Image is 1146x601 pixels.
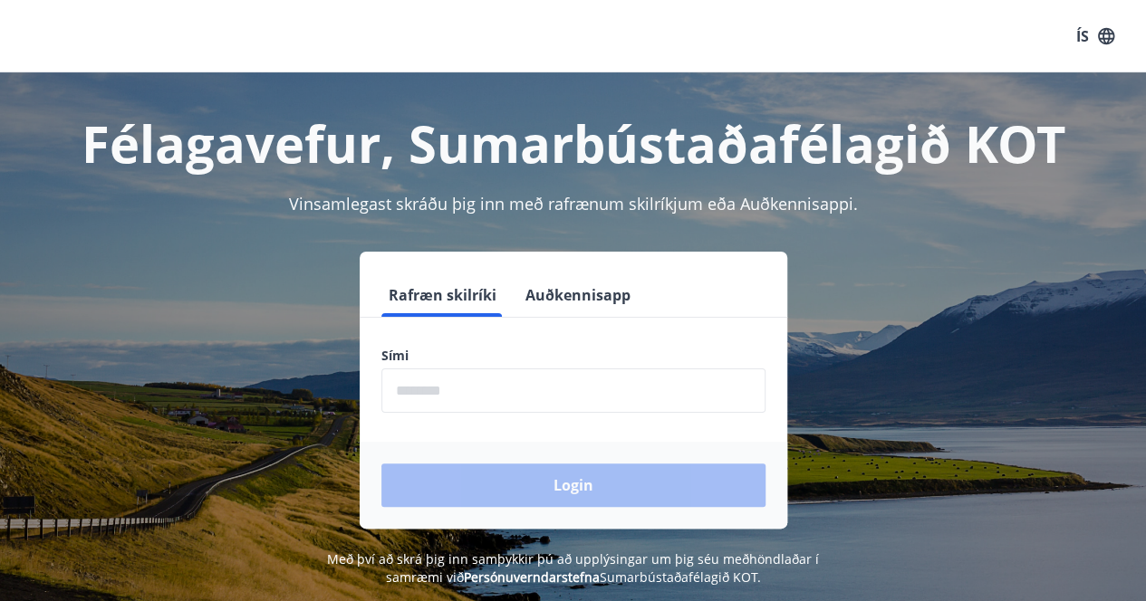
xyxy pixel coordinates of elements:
[464,568,600,586] a: Persónuverndarstefna
[327,550,819,586] span: Með því að skrá þig inn samþykkir þú að upplýsingar um þig séu meðhöndlaðar í samræmi við Sumarbú...
[289,193,858,215] span: Vinsamlegast skráðu þig inn með rafrænum skilríkjum eða Auðkennisappi.
[381,347,766,365] label: Sími
[22,109,1124,177] h1: Félagavefur, Sumarbústaðafélagið KOT
[381,273,504,317] button: Rafræn skilríki
[518,273,638,317] button: Auðkennisapp
[1066,20,1124,52] button: ÍS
